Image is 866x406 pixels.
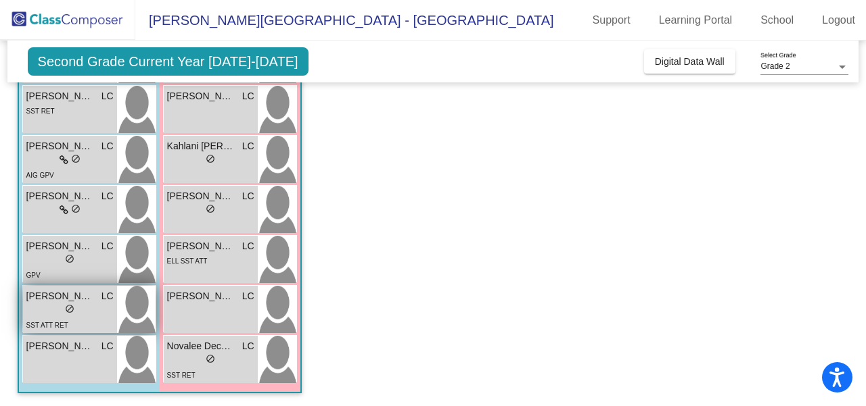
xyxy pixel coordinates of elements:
span: LC [242,239,254,253]
span: [PERSON_NAME] [26,189,94,203]
span: do_not_disturb_alt [71,154,81,163]
span: do_not_disturb_alt [65,304,74,313]
span: AIG GPV [26,172,54,179]
a: School [750,9,804,31]
span: LC [101,289,114,303]
span: Grade 2 [760,61,790,71]
span: [PERSON_NAME][GEOGRAPHIC_DATA] - [GEOGRAPHIC_DATA] [135,9,554,31]
a: Learning Portal [648,9,744,31]
span: LC [101,89,114,103]
span: do_not_disturb_alt [206,354,215,363]
span: [PERSON_NAME] [167,89,235,103]
span: [PERSON_NAME] [167,289,235,303]
span: Second Grade Current Year [DATE]-[DATE] [28,47,309,76]
span: LC [101,339,114,353]
span: [PERSON_NAME] [26,139,94,153]
span: LC [101,139,114,153]
span: LC [242,339,254,353]
span: ELL SST ATT [167,257,208,265]
span: [PERSON_NAME] [26,339,94,353]
span: [PERSON_NAME] [26,239,94,253]
button: Digital Data Wall [644,49,735,74]
span: LC [101,189,114,203]
span: [PERSON_NAME] [167,239,235,253]
span: [PERSON_NAME] [26,89,94,103]
span: LC [242,189,254,203]
span: LC [242,89,254,103]
span: Digital Data Wall [655,56,725,67]
a: Support [582,9,641,31]
span: [PERSON_NAME] [167,189,235,203]
span: do_not_disturb_alt [71,204,81,213]
span: Kahlani [PERSON_NAME] [167,139,235,153]
span: do_not_disturb_alt [206,204,215,213]
a: Logout [811,9,866,31]
span: LC [242,289,254,303]
span: SST ATT RET [26,322,68,329]
span: LC [242,139,254,153]
span: do_not_disturb_alt [206,154,215,163]
span: LC [101,239,114,253]
span: do_not_disturb_alt [65,254,74,263]
span: [PERSON_NAME] [26,289,94,303]
span: Novalee Decatur [167,339,235,353]
span: SST RET [26,107,55,115]
span: GPV [26,272,41,279]
span: SST RET [167,372,196,379]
